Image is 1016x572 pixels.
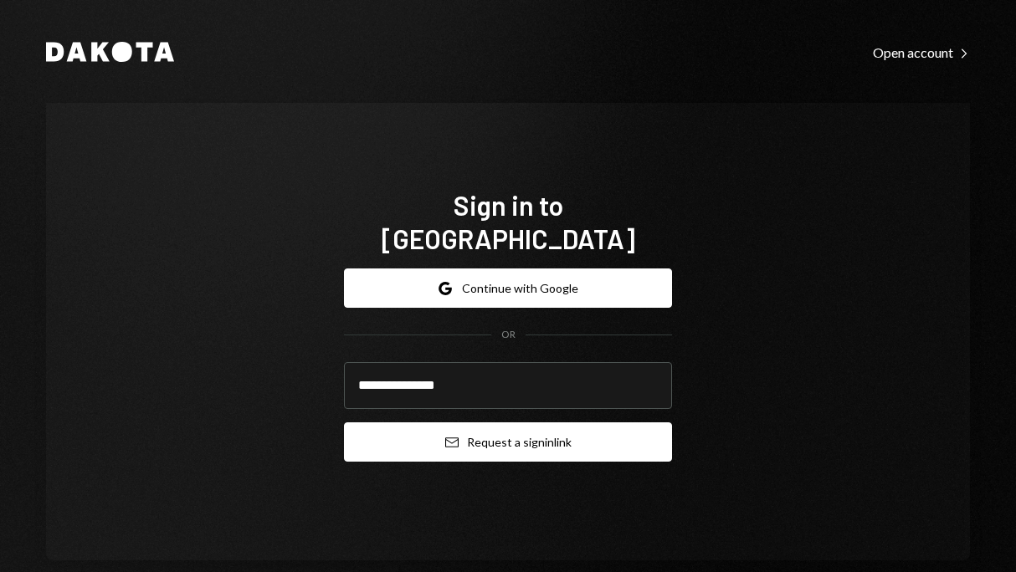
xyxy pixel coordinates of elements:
button: Continue with Google [344,268,672,308]
a: Open account [873,43,970,61]
h1: Sign in to [GEOGRAPHIC_DATA] [344,188,672,255]
button: Request a signinlink [344,422,672,462]
div: Open account [873,44,970,61]
div: OR [501,328,516,342]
